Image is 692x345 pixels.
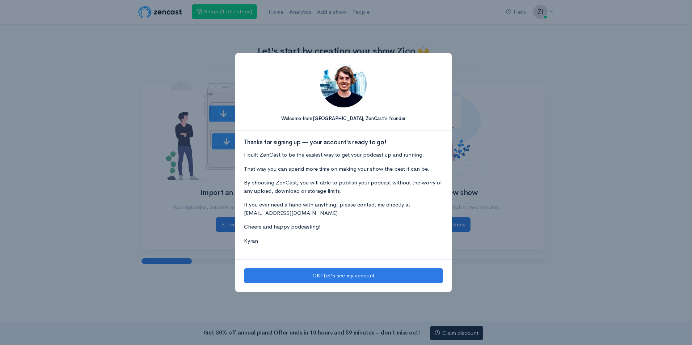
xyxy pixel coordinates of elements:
[667,320,685,338] iframe: gist-messenger-bubble-iframe
[244,116,443,121] h5: Welcome from [GEOGRAPHIC_DATA], ZenCast's founder
[244,237,443,245] p: Kyran
[244,223,443,231] p: Cheers and happy podcasting!
[244,201,443,217] p: If you ever need a hand with anything, please contact me directly at [EMAIL_ADDRESS][DOMAIN_NAME]
[244,268,443,283] button: OK! Let's see my account
[244,165,443,173] p: That way you can spend more time on making your show the best it can be.
[244,151,443,159] p: I built ZenCast to be the easiest way to get your podcast up and running.
[244,139,443,146] h3: Thanks for signing up — your account's ready to go!
[244,179,443,195] p: By choosing ZenCast, you will able to publish your podcast without the worry of any upload, downl...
